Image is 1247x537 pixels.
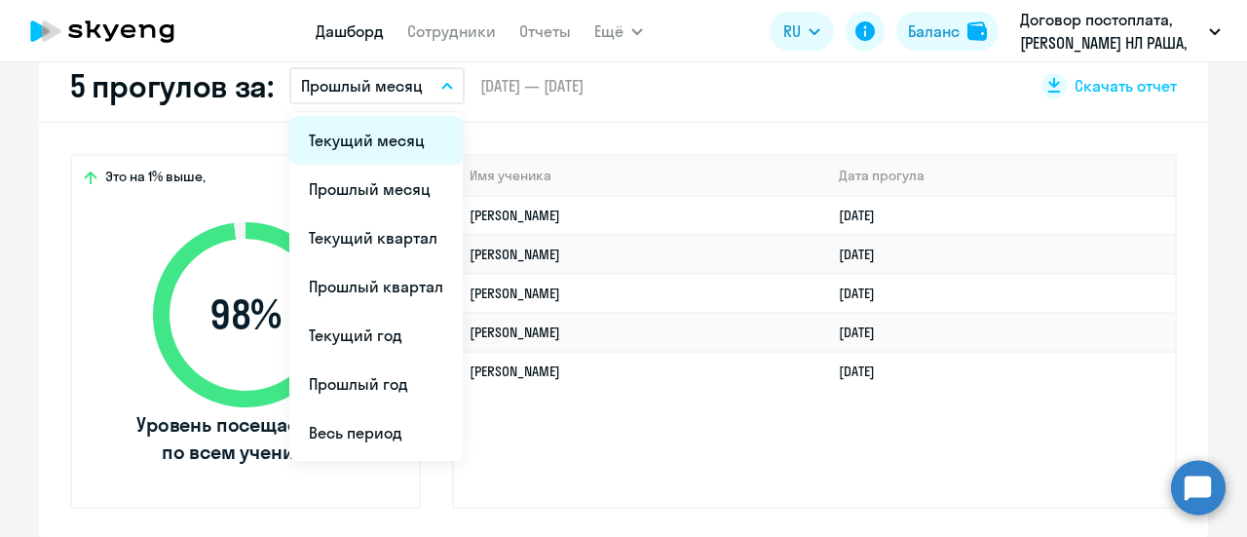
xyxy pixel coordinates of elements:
[594,12,643,51] button: Ещё
[967,21,987,41] img: balance
[316,21,384,41] a: Дашборд
[301,74,423,97] p: Прошлый месяц
[823,156,1175,196] th: Дата прогула
[839,207,890,224] a: [DATE]
[70,66,274,105] h2: 5 прогулов за:
[839,246,890,263] a: [DATE]
[770,12,834,51] button: RU
[1075,75,1177,96] span: Скачать отчет
[133,411,358,466] span: Уровень посещаемости по всем ученикам
[454,156,823,196] th: Имя ученика
[839,363,890,380] a: [DATE]
[1020,8,1201,55] p: Договор постоплата, [PERSON_NAME] НЛ РАША, ООО
[470,246,560,263] a: [PERSON_NAME]
[896,12,999,51] button: Балансbalance
[839,285,890,302] a: [DATE]
[470,363,560,380] a: [PERSON_NAME]
[133,291,358,338] span: 98 %
[105,168,206,191] span: Это на 1% выше,
[470,324,560,341] a: [PERSON_NAME]
[470,207,560,224] a: [PERSON_NAME]
[519,21,571,41] a: Отчеты
[1010,8,1230,55] button: Договор постоплата, [PERSON_NAME] НЛ РАША, ООО
[407,21,496,41] a: Сотрудники
[594,19,623,43] span: Ещё
[480,75,584,96] span: [DATE] — [DATE]
[783,19,801,43] span: RU
[289,112,463,461] ul: Ещё
[470,285,560,302] a: [PERSON_NAME]
[839,324,890,341] a: [DATE]
[289,67,465,104] button: Прошлый месяц
[908,19,960,43] div: Баланс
